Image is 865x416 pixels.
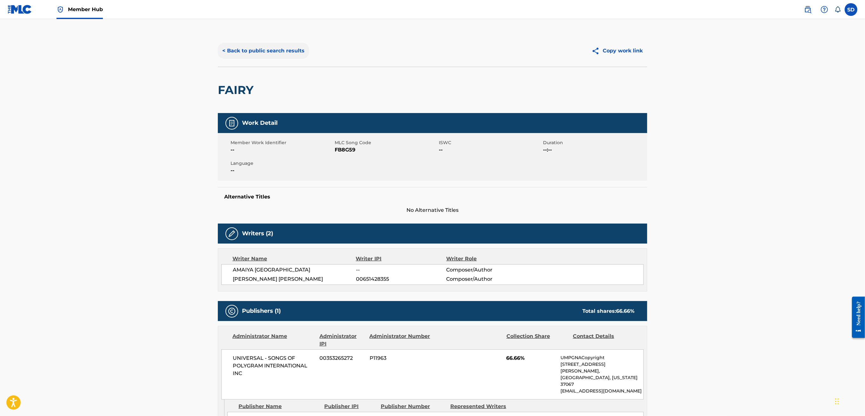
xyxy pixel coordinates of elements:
[370,354,431,362] span: P11963
[560,361,643,374] p: [STREET_ADDRESS][PERSON_NAME],
[231,146,333,154] span: --
[242,307,281,315] h5: Publishers (1)
[835,392,839,411] div: Drag
[231,139,333,146] span: Member Work Identifier
[582,307,634,315] div: Total shares:
[8,5,32,14] img: MLC Logo
[228,230,236,238] img: Writers
[845,3,857,16] div: User Menu
[835,6,841,13] div: Notifications
[232,255,356,263] div: Writer Name
[573,332,634,348] div: Contact Details
[821,6,828,13] img: help
[335,139,437,146] span: MLC Song Code
[242,119,278,127] h5: Work Detail
[560,388,643,394] p: [EMAIL_ADDRESS][DOMAIN_NAME]
[233,266,356,274] span: AMAIYA [GEOGRAPHIC_DATA]
[818,3,831,16] div: Help
[450,403,515,410] div: Represented Writers
[592,47,603,55] img: Copy work link
[68,6,103,13] span: Member Hub
[616,308,634,314] span: 66.66 %
[218,43,309,59] button: < Back to public search results
[238,403,319,410] div: Publisher Name
[543,139,646,146] span: Duration
[335,146,437,154] span: FB8G59
[446,266,528,274] span: Composer/Author
[356,275,446,283] span: 00651428355
[228,119,236,127] img: Work Detail
[446,275,528,283] span: Composer/Author
[439,146,541,154] span: --
[233,354,315,377] span: UNIVERSAL - SONGS OF POLYGRAM INTERNATIONAL INC
[506,354,556,362] span: 66.66%
[324,403,376,410] div: Publisher IPI
[232,332,315,348] div: Administrator Name
[439,139,541,146] span: ISWC
[57,6,64,13] img: Top Rightsholder
[801,3,814,16] a: Public Search
[231,167,333,174] span: --
[543,146,646,154] span: --:--
[560,354,643,361] p: UMPGNACopyright
[833,386,865,416] iframe: Chat Widget
[218,206,647,214] span: No Alternative Titles
[231,160,333,167] span: Language
[224,194,641,200] h5: Alternative Titles
[369,332,431,348] div: Administrator Number
[356,255,446,263] div: Writer IPI
[381,403,446,410] div: Publisher Number
[506,332,568,348] div: Collection Share
[804,6,812,13] img: search
[233,275,356,283] span: [PERSON_NAME] [PERSON_NAME]
[218,83,257,97] h2: FAIRY
[228,307,236,315] img: Publishers
[320,354,365,362] span: 00353265272
[446,255,528,263] div: Writer Role
[560,374,643,388] p: [GEOGRAPHIC_DATA], [US_STATE] 37067
[587,43,647,59] button: Copy work link
[356,266,446,274] span: --
[847,292,865,343] iframe: Resource Center
[242,230,273,237] h5: Writers (2)
[319,332,365,348] div: Administrator IPI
